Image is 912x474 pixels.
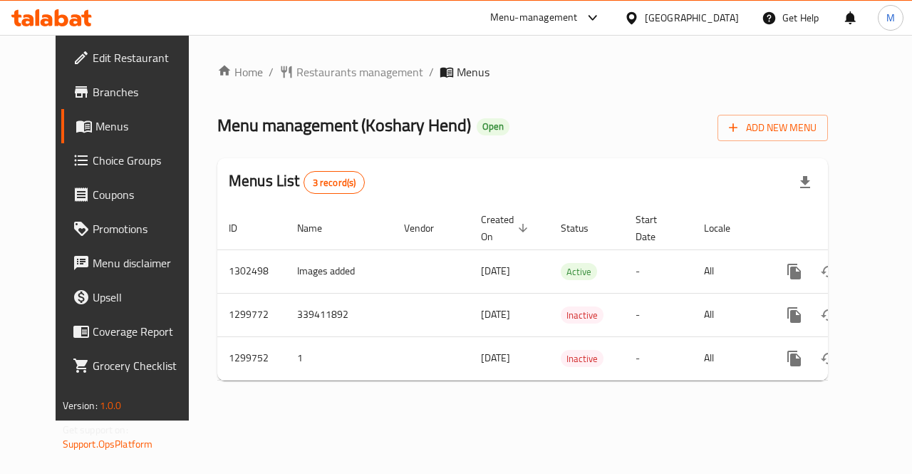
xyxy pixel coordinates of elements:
a: Coupons [61,177,208,212]
td: 1 [286,336,393,380]
span: Choice Groups [93,152,197,169]
span: Created On [481,211,532,245]
span: Menus [457,63,489,81]
span: Coverage Report [93,323,197,340]
span: Edit Restaurant [93,49,197,66]
span: Vendor [404,220,452,237]
a: Upsell [61,280,208,314]
span: Coupons [93,186,197,203]
span: 3 record(s) [304,176,365,190]
span: Grocery Checklist [93,357,197,374]
td: 1299752 [217,336,286,380]
span: Branches [93,83,197,101]
span: Restaurants management [296,63,423,81]
div: Open [477,118,509,135]
span: Get support on: [63,421,128,439]
h2: Menus List [229,170,365,194]
span: Menu management ( Koshary Hend ) [217,109,471,141]
div: Inactive [561,306,603,324]
td: All [693,293,766,336]
li: / [269,63,274,81]
a: Menu disclaimer [61,246,208,280]
button: Change Status [812,341,846,376]
span: ID [229,220,256,237]
td: - [624,336,693,380]
span: Menus [95,118,197,135]
a: Grocery Checklist [61,349,208,383]
span: 1.0.0 [100,396,122,415]
span: Open [477,120,509,133]
span: Inactive [561,307,603,324]
span: Active [561,264,597,280]
span: [DATE] [481,305,510,324]
a: Choice Groups [61,143,208,177]
span: Upsell [93,289,197,306]
li: / [429,63,434,81]
td: 1302498 [217,249,286,293]
a: Support.OpsPlatform [63,435,153,453]
td: - [624,249,693,293]
button: more [777,298,812,332]
div: [GEOGRAPHIC_DATA] [645,10,739,26]
div: Total records count [304,171,366,194]
span: [DATE] [481,349,510,367]
button: Add New Menu [717,115,828,141]
span: Start Date [636,211,675,245]
a: Edit Restaurant [61,41,208,75]
span: M [886,10,895,26]
nav: breadcrumb [217,63,828,81]
a: Restaurants management [279,63,423,81]
span: Menu disclaimer [93,254,197,272]
a: Home [217,63,263,81]
button: Change Status [812,298,846,332]
span: Inactive [561,351,603,367]
div: Active [561,263,597,280]
span: Status [561,220,607,237]
span: Version: [63,396,98,415]
div: Export file [788,165,822,200]
a: Branches [61,75,208,109]
span: Promotions [93,220,197,237]
a: Coverage Report [61,314,208,349]
td: - [624,293,693,336]
td: 1299772 [217,293,286,336]
span: [DATE] [481,262,510,280]
div: Menu-management [490,9,578,26]
span: Locale [704,220,749,237]
td: All [693,336,766,380]
span: Add New Menu [729,119,817,137]
td: 339411892 [286,293,393,336]
button: Change Status [812,254,846,289]
a: Promotions [61,212,208,246]
td: Images added [286,249,393,293]
td: All [693,249,766,293]
button: more [777,341,812,376]
a: Menus [61,109,208,143]
button: more [777,254,812,289]
span: Name [297,220,341,237]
